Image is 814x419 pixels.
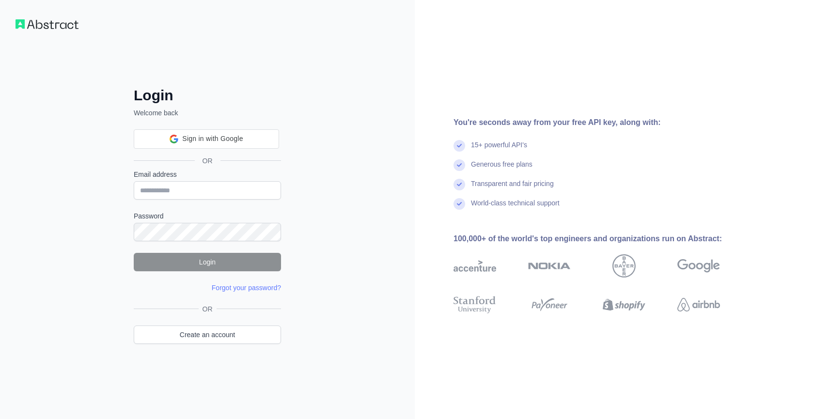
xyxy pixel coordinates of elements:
[471,198,560,217] div: World-class technical support
[134,129,279,149] div: Sign in with Google
[134,87,281,104] h2: Login
[471,159,532,179] div: Generous free plans
[134,170,281,179] label: Email address
[454,294,496,315] img: stanford university
[471,140,527,159] div: 15+ powerful API's
[16,19,78,29] img: Workflow
[603,294,645,315] img: shopify
[195,156,220,166] span: OR
[454,140,465,152] img: check mark
[612,254,636,278] img: bayer
[134,108,281,118] p: Welcome back
[134,253,281,271] button: Login
[454,233,751,245] div: 100,000+ of the world's top engineers and organizations run on Abstract:
[471,179,554,198] div: Transparent and fair pricing
[454,254,496,278] img: accenture
[454,198,465,210] img: check mark
[454,159,465,171] img: check mark
[677,254,720,278] img: google
[182,134,243,144] span: Sign in with Google
[134,211,281,221] label: Password
[528,254,571,278] img: nokia
[199,304,217,314] span: OR
[212,284,281,292] a: Forgot your password?
[454,179,465,190] img: check mark
[528,294,571,315] img: payoneer
[454,117,751,128] div: You're seconds away from your free API key, along with:
[134,326,281,344] a: Create an account
[677,294,720,315] img: airbnb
